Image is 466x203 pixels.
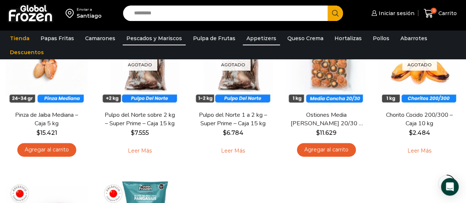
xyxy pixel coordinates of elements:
[123,58,157,70] p: Agotado
[316,129,320,136] span: $
[284,31,327,45] a: Queso Crema
[36,129,40,136] span: $
[106,87,173,100] span: Vista Rápida
[331,31,365,45] a: Hortalizas
[422,5,459,22] a: 0 Carrito
[316,129,336,136] bdi: 11.629
[243,31,280,45] a: Appetizers
[37,31,78,45] a: Papas Fritas
[36,129,57,136] bdi: 15.421
[441,178,459,196] div: Open Intercom Messenger
[327,6,343,21] button: Search button
[10,111,84,128] a: Pinza de Jaiba Mediana – Caja 5 kg
[13,87,80,100] span: Vista Rápida
[382,111,456,128] a: Chorito Cocido 200/300 – Caja 10 kg
[131,129,134,136] span: $
[369,6,414,21] a: Iniciar sesión
[397,31,431,45] a: Abarrotes
[196,111,270,128] a: Pulpo del Norte 1 a 2 kg – Super Prime – Caja 15 kg
[292,87,360,100] span: Vista Rápida
[223,129,243,136] bdi: 6.784
[81,31,119,45] a: Camarones
[386,87,453,100] span: Vista Rápida
[116,143,163,158] a: Leé más sobre “Pulpo del Norte sobre 2 kg - Super Prime - Caja 15 kg”
[223,129,227,136] span: $
[103,111,177,128] a: Pulpo del Norte sobre 2 kg – Super Prime – Caja 15 kg
[431,8,437,14] span: 0
[6,45,48,59] a: Descuentos
[210,143,256,158] a: Leé más sobre “Pulpo del Norte 1 a 2 kg - Super Prime - Caja 15 kg”
[77,7,102,12] div: Enviar a
[66,7,77,20] img: address-field-icon.svg
[409,129,413,136] span: $
[77,12,102,20] div: Santiago
[369,31,393,45] a: Pollos
[409,129,430,136] bdi: 2.484
[199,87,266,100] span: Vista Rápida
[377,10,414,17] span: Iniciar sesión
[189,31,239,45] a: Pulpa de Frutas
[437,10,457,17] span: Carrito
[402,58,437,70] p: Agotado
[216,58,250,70] p: Agotado
[289,111,363,128] a: Ostiones Media [PERSON_NAME] 20/30 – Caja 10 kg
[17,143,76,157] a: Agregar al carrito: “Pinza de Jaiba Mediana - Caja 5 kg”
[396,143,443,158] a: Leé más sobre “Chorito Cocido 200/300 - Caja 10 kg”
[297,143,356,157] a: Agregar al carrito: “Ostiones Media Concha Peruano 20/30 - Caja 10 kg”
[131,129,149,136] bdi: 7.555
[123,31,186,45] a: Pescados y Mariscos
[6,31,33,45] a: Tienda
